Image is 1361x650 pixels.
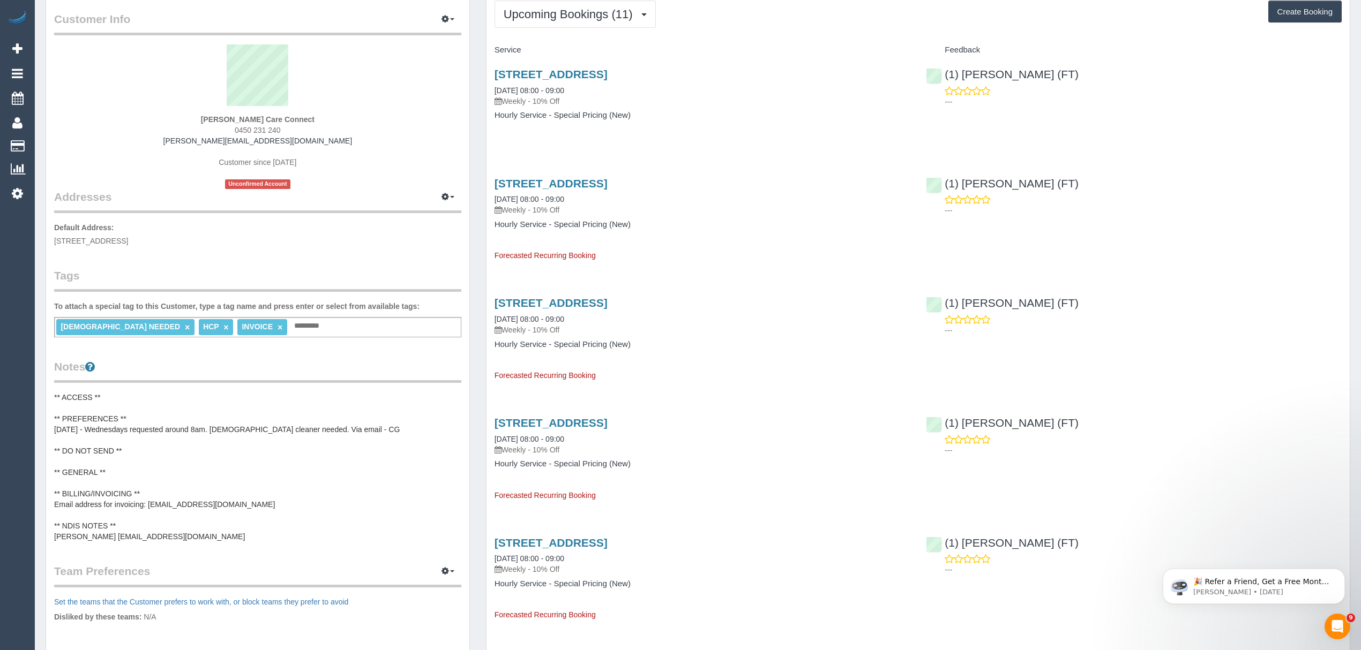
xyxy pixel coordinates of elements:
[495,251,596,260] span: Forecasted Recurring Booking
[945,564,1342,575] p: ---
[495,610,596,619] span: Forecasted Recurring Booking
[54,222,114,233] label: Default Address:
[926,177,1079,190] a: (1) [PERSON_NAME] (FT)
[945,325,1342,336] p: ---
[163,137,352,145] a: [PERSON_NAME][EMAIL_ADDRESS][DOMAIN_NAME]
[504,7,638,21] span: Upcoming Bookings (11)
[54,598,348,606] a: Set the teams that the Customer prefers to work with, or block teams they prefer to avoid
[223,323,228,332] a: ×
[61,322,180,331] span: [DEMOGRAPHIC_DATA] NEEDED
[1147,546,1361,621] iframe: Intercom notifications message
[945,445,1342,456] p: ---
[926,536,1079,549] a: (1) [PERSON_NAME] (FT)
[926,417,1079,429] a: (1) [PERSON_NAME] (FT)
[495,579,910,588] h4: Hourly Service - Special Pricing (New)
[219,158,296,167] span: Customer since [DATE]
[54,563,461,587] legend: Team Preferences
[945,205,1342,216] p: ---
[495,459,910,468] h4: Hourly Service - Special Pricing (New)
[54,359,461,383] legend: Notes
[495,417,608,429] a: [STREET_ADDRESS]
[242,322,273,331] span: INVOICE
[495,435,564,443] a: [DATE] 08:00 - 09:00
[495,46,910,55] h4: Service
[495,297,608,309] a: [STREET_ADDRESS]
[54,237,128,245] span: [STREET_ADDRESS]
[185,323,190,332] a: ×
[495,220,910,229] h4: Hourly Service - Special Pricing (New)
[495,86,564,95] a: [DATE] 08:00 - 09:00
[495,205,910,215] p: Weekly - 10% Off
[54,392,461,542] pre: ** ACCESS ** ** PREFERENCES ** [DATE] - Wednesdays requested around 8am. [DEMOGRAPHIC_DATA] clean...
[1347,614,1355,622] span: 9
[278,323,282,332] a: ×
[54,268,461,292] legend: Tags
[495,315,564,323] a: [DATE] 08:00 - 09:00
[495,371,596,380] span: Forecasted Recurring Booking
[1325,614,1350,639] iframe: Intercom live chat
[945,96,1342,107] p: ---
[495,491,596,500] span: Forecasted Recurring Booking
[225,179,290,188] span: Unconfirmed Account
[926,68,1079,80] a: (1) [PERSON_NAME] (FT)
[495,564,910,575] p: Weekly - 10% Off
[54,11,461,35] legend: Customer Info
[203,322,219,331] span: HCP
[495,177,608,190] a: [STREET_ADDRESS]
[6,11,28,26] img: Automaid Logo
[495,324,910,335] p: Weekly - 10% Off
[495,111,910,120] h4: Hourly Service - Special Pricing (New)
[495,536,608,549] a: [STREET_ADDRESS]
[54,611,141,622] label: Disliked by these teams:
[495,96,910,107] p: Weekly - 10% Off
[495,68,608,80] a: [STREET_ADDRESS]
[495,195,564,203] a: [DATE] 08:00 - 09:00
[495,444,910,455] p: Weekly - 10% Off
[235,126,281,134] span: 0450 231 240
[144,613,156,621] span: N/A
[495,554,564,563] a: [DATE] 08:00 - 09:00
[495,340,910,349] h4: Hourly Service - Special Pricing (New)
[1268,1,1342,23] button: Create Booking
[54,301,420,312] label: To attach a special tag to this Customer, type a tag name and press enter or select from availabl...
[926,46,1342,55] h4: Feedback
[201,115,315,124] strong: [PERSON_NAME] Care Connect
[926,297,1079,309] a: (1) [PERSON_NAME] (FT)
[495,1,656,28] button: Upcoming Bookings (11)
